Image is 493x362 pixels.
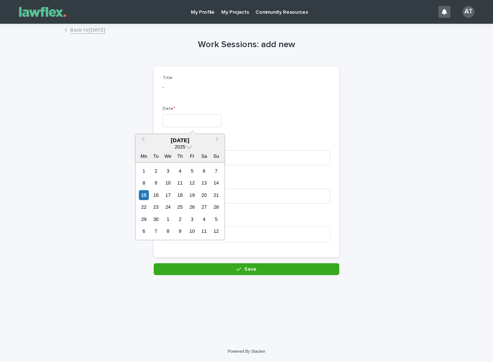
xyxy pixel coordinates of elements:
div: Choose Sunday, 28 September 2025 [211,202,221,212]
div: Choose Friday, 12 September 2025 [187,178,197,188]
div: Choose Thursday, 2 October 2025 [175,214,185,224]
div: Choose Saturday, 20 September 2025 [199,190,209,200]
div: Su [211,151,221,161]
div: Choose Monday, 8 September 2025 [139,178,149,188]
div: Choose Sunday, 14 September 2025 [211,178,221,188]
div: Choose Monday, 15 September 2025 [139,190,149,200]
h1: Work Sessions: add new [154,39,339,50]
div: Choose Monday, 29 September 2025 [139,214,149,224]
div: Choose Monday, 1 September 2025 [139,166,149,176]
div: Choose Wednesday, 8 October 2025 [163,226,173,236]
span: Date [163,107,175,111]
div: Tu [151,151,161,161]
div: Sa [199,151,209,161]
div: Choose Friday, 26 September 2025 [187,202,197,212]
div: Choose Saturday, 13 September 2025 [199,178,209,188]
button: Next Month [212,135,224,147]
div: Choose Tuesday, 2 September 2025 [151,166,161,176]
div: Choose Friday, 5 September 2025 [187,166,197,176]
div: Choose Thursday, 25 September 2025 [175,202,185,212]
div: Choose Monday, 22 September 2025 [139,202,149,212]
div: Choose Tuesday, 7 October 2025 [151,226,161,236]
div: Choose Friday, 3 October 2025 [187,214,197,224]
div: Choose Friday, 19 September 2025 [187,190,197,200]
div: [DATE] [136,137,225,144]
p: - [163,84,330,91]
div: Choose Sunday, 5 October 2025 [211,214,221,224]
div: Choose Thursday, 4 September 2025 [175,166,185,176]
div: Choose Friday, 10 October 2025 [187,226,197,236]
div: Choose Tuesday, 23 September 2025 [151,202,161,212]
span: 2025 [175,144,185,150]
button: Previous Month [136,135,148,147]
div: Choose Tuesday, 9 September 2025 [151,178,161,188]
div: AT [463,6,474,18]
div: month 2025-09 [138,165,222,237]
div: Choose Sunday, 12 October 2025 [211,226,221,236]
div: Choose Sunday, 7 September 2025 [211,166,221,176]
div: Choose Saturday, 4 October 2025 [199,214,209,224]
div: Choose Wednesday, 1 October 2025 [163,214,173,224]
div: Choose Thursday, 9 October 2025 [175,226,185,236]
span: Save [244,267,257,272]
div: Mo [139,151,149,161]
a: Powered By Stacker [228,349,265,353]
div: Choose Thursday, 18 September 2025 [175,190,185,200]
span: Title [163,76,173,80]
div: Choose Thursday, 11 September 2025 [175,178,185,188]
div: Choose Sunday, 21 September 2025 [211,190,221,200]
div: Choose Wednesday, 24 September 2025 [163,202,173,212]
div: Choose Wednesday, 17 September 2025 [163,190,173,200]
a: Back to[DATE] [70,25,105,34]
div: Th [175,151,185,161]
div: Choose Tuesday, 16 September 2025 [151,190,161,200]
div: Choose Wednesday, 3 September 2025 [163,166,173,176]
div: Fr [187,151,197,161]
div: Choose Saturday, 11 October 2025 [199,226,209,236]
button: Save [154,263,339,275]
div: Choose Tuesday, 30 September 2025 [151,214,161,224]
img: Gnvw4qrBSHOAfo8VMhG6 [15,4,71,19]
div: Choose Wednesday, 10 September 2025 [163,178,173,188]
div: Choose Monday, 6 October 2025 [139,226,149,236]
div: Choose Saturday, 6 September 2025 [199,166,209,176]
div: Choose Saturday, 27 September 2025 [199,202,209,212]
div: We [163,151,173,161]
